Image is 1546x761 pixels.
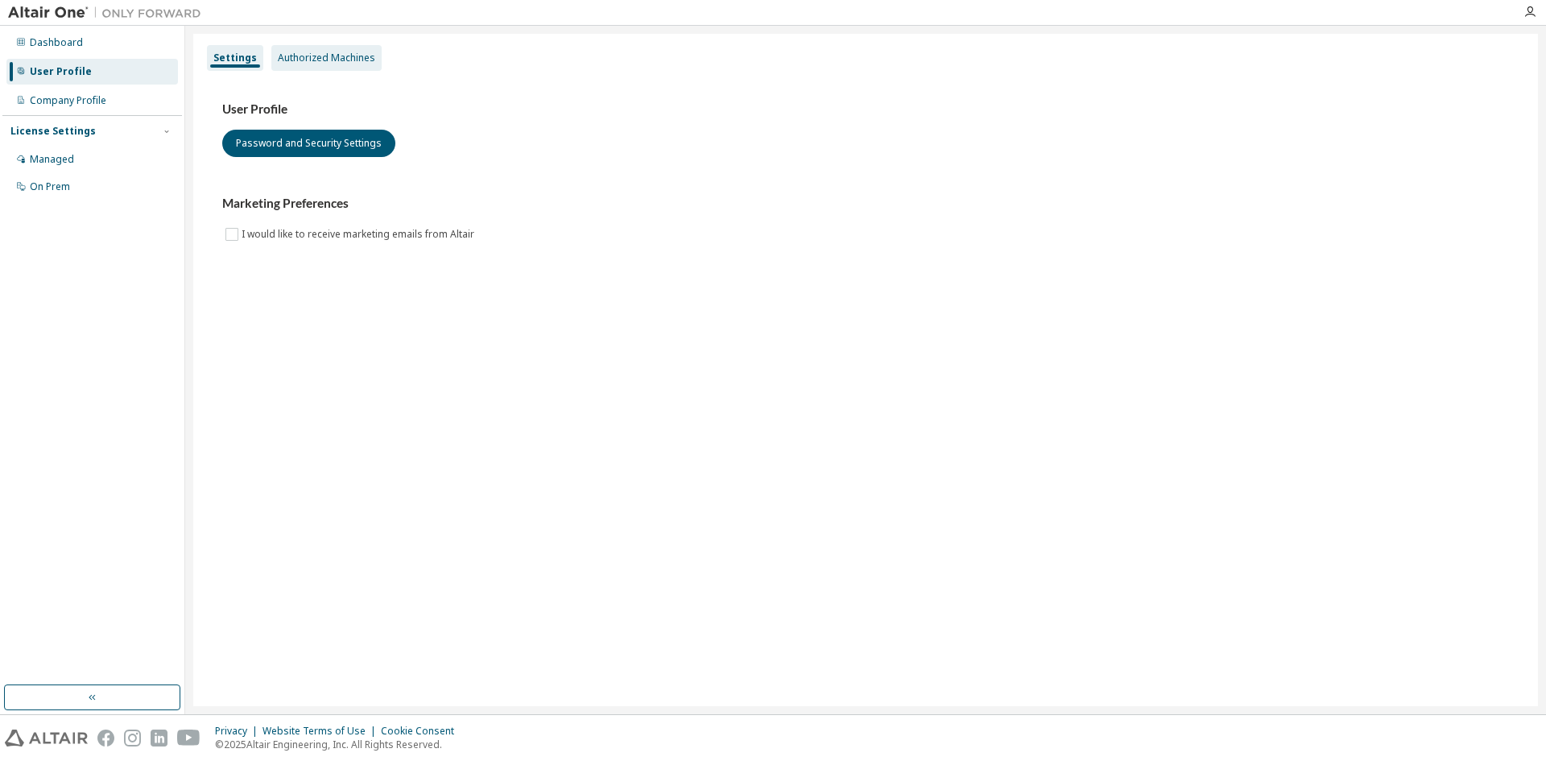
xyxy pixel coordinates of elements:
img: altair_logo.svg [5,730,88,747]
div: Cookie Consent [381,725,464,738]
img: linkedin.svg [151,730,167,747]
label: I would like to receive marketing emails from Altair [242,225,477,244]
h3: Marketing Preferences [222,196,1509,212]
div: Authorized Machines [278,52,375,64]
div: Dashboard [30,36,83,49]
img: Altair One [8,5,209,21]
h3: User Profile [222,101,1509,118]
img: instagram.svg [124,730,141,747]
img: youtube.svg [177,730,200,747]
div: User Profile [30,65,92,78]
div: Privacy [215,725,262,738]
div: On Prem [30,180,70,193]
img: facebook.svg [97,730,114,747]
div: License Settings [10,125,96,138]
button: Password and Security Settings [222,130,395,157]
div: Website Terms of Use [262,725,381,738]
div: Settings [213,52,257,64]
p: © 2025 Altair Engineering, Inc. All Rights Reserved. [215,738,464,751]
div: Managed [30,153,74,166]
div: Company Profile [30,94,106,107]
